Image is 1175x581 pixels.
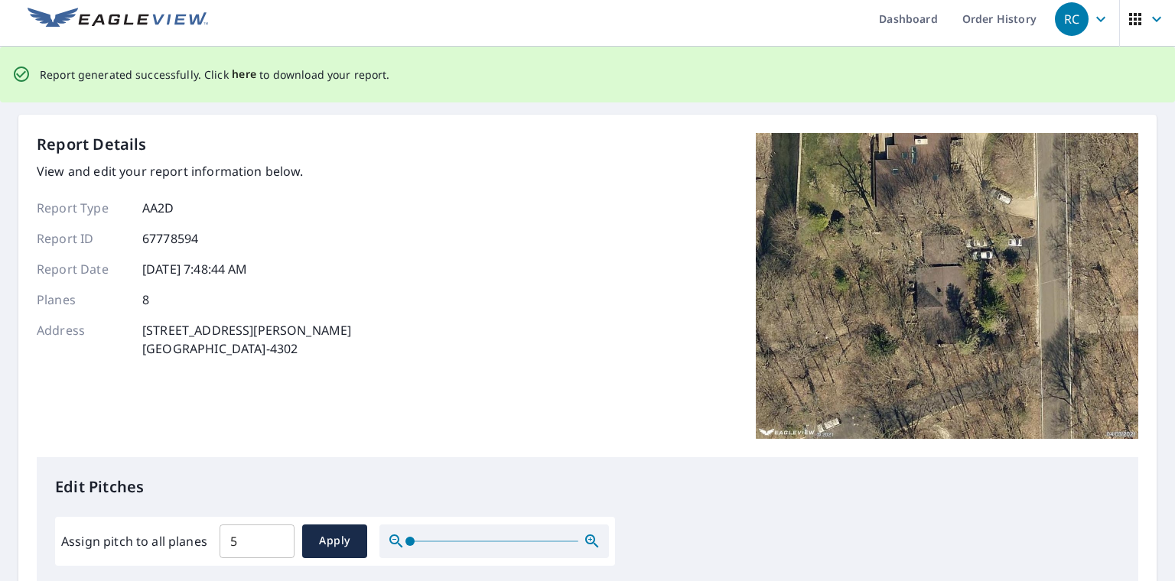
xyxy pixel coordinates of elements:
p: Report Type [37,199,129,217]
p: AA2D [142,199,174,217]
p: View and edit your report information below. [37,162,351,180]
p: Report Details [37,133,147,156]
p: Report generated successfully. Click to download your report. [40,65,390,84]
p: Planes [37,290,129,309]
p: Address [37,321,129,358]
span: Apply [314,531,355,550]
input: 00.0 [220,520,295,563]
button: here [232,65,257,84]
p: Edit Pitches [55,476,1120,498]
div: RC [1055,2,1089,36]
p: Report Date [37,260,129,278]
p: [DATE] 7:48:44 AM [142,260,248,278]
img: Top image [756,133,1138,439]
p: Report ID [37,229,129,248]
p: 67778594 [142,229,198,248]
button: Apply [302,524,367,558]
p: [STREET_ADDRESS][PERSON_NAME] [GEOGRAPHIC_DATA]-4302 [142,321,351,358]
p: 8 [142,290,149,309]
img: EV Logo [28,8,208,31]
label: Assign pitch to all planes [61,532,207,550]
